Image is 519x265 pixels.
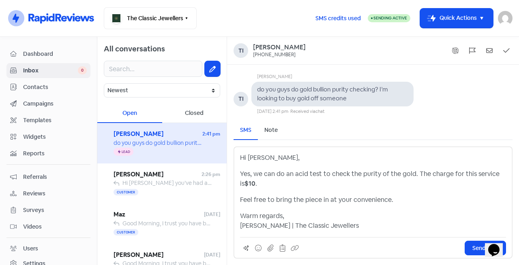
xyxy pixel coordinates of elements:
span: [PERSON_NAME] [114,250,204,260]
span: Maz [114,210,204,219]
div: Ti [234,43,248,58]
strong: $10 [244,179,255,188]
span: Dashboard [23,50,87,58]
span: do you guys do gold bullion purity checking? I’m looking to buy gold off someone [114,139,322,146]
span: Reviews [23,189,87,198]
a: Videos [6,219,90,234]
a: Surveys [6,203,90,218]
span: Contacts [23,83,87,91]
div: [PERSON_NAME] [257,73,414,82]
span: Send SMS [472,244,498,252]
span: [PERSON_NAME] [114,170,202,179]
p: Hi [PERSON_NAME], [240,153,506,163]
div: TI [234,92,248,106]
span: All conversations [104,44,165,53]
span: chat [315,108,324,114]
p: Warm regards, [PERSON_NAME] | The Classic Jewellers [240,211,506,231]
button: Mark as unread [483,45,495,57]
span: SMS credits used [315,14,361,23]
a: Dashboard [6,47,90,61]
span: Sending Active [373,15,407,21]
div: Note [264,126,278,134]
span: Surveys [23,206,87,214]
div: · Received via [288,108,324,115]
span: Lead [122,150,130,153]
a: Contacts [6,80,90,95]
span: [DATE] [204,251,220,259]
button: Quick Actions [420,8,493,28]
span: 2:41 pm [202,130,220,138]
span: [PERSON_NAME] [114,129,202,139]
input: Search... [104,61,202,77]
a: Reviews [6,186,90,201]
p: Yes, we can do an acid test to check the purity of the gold. The charge for this service is . [240,169,506,189]
a: Widgets [6,129,90,144]
span: Referrals [23,173,87,181]
div: [PHONE_NUMBER] [253,52,296,58]
iframe: chat widget [485,233,511,257]
p: Feel free to bring the piece in at your convenience. [240,195,506,205]
span: Templates [23,116,87,125]
button: Show system messages [449,45,461,57]
div: Open [97,104,162,123]
span: [DATE] [204,211,220,218]
a: [PERSON_NAME] [253,43,306,52]
div: Users [23,244,38,253]
span: Videos [23,223,87,231]
span: 0 [78,66,87,74]
pre: do you guys do gold bullion purity checking? I’m looking to buy gold off someone [257,85,389,102]
a: Sending Active [368,13,410,23]
a: Reports [6,146,90,161]
span: Customer [114,229,138,235]
span: Widgets [23,133,87,141]
button: Mark as closed [500,45,513,57]
a: Inbox 0 [6,63,90,78]
span: Reports [23,149,87,158]
div: [DATE] 2:41 pm [257,108,288,115]
a: Referrals [6,170,90,184]
span: Inbox [23,66,78,75]
span: Campaigns [23,100,87,108]
span: 2:26 pm [202,171,220,178]
a: Campaigns [6,96,90,111]
span: Customer [114,189,138,195]
img: User [498,11,513,25]
button: Send SMS [465,241,506,255]
div: SMS [240,126,251,134]
button: Flag conversation [466,45,478,57]
div: Closed [162,104,227,123]
a: Users [6,241,90,256]
a: Templates [6,113,90,128]
a: SMS credits used [309,13,368,22]
button: The Classic Jewellers [104,7,197,29]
